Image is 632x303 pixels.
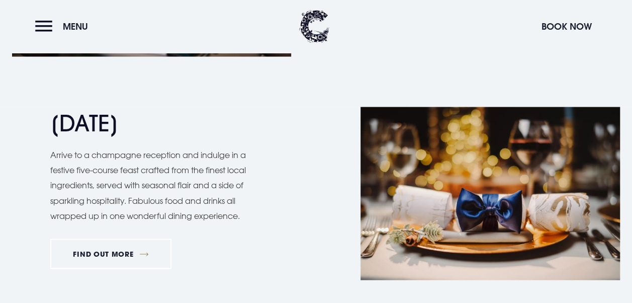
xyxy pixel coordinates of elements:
button: Menu [35,16,93,37]
img: Christmas Hotel in Northern Ireland [360,107,620,280]
h2: [DATE] [50,110,246,136]
p: Arrive to a champagne reception and indulge in a festive five-course feast crafted from the fines... [50,147,256,223]
img: Clandeboye Lodge [299,10,329,43]
a: FIND OUT MORE [50,239,171,269]
button: Book Now [536,16,597,37]
span: Menu [63,21,88,32]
